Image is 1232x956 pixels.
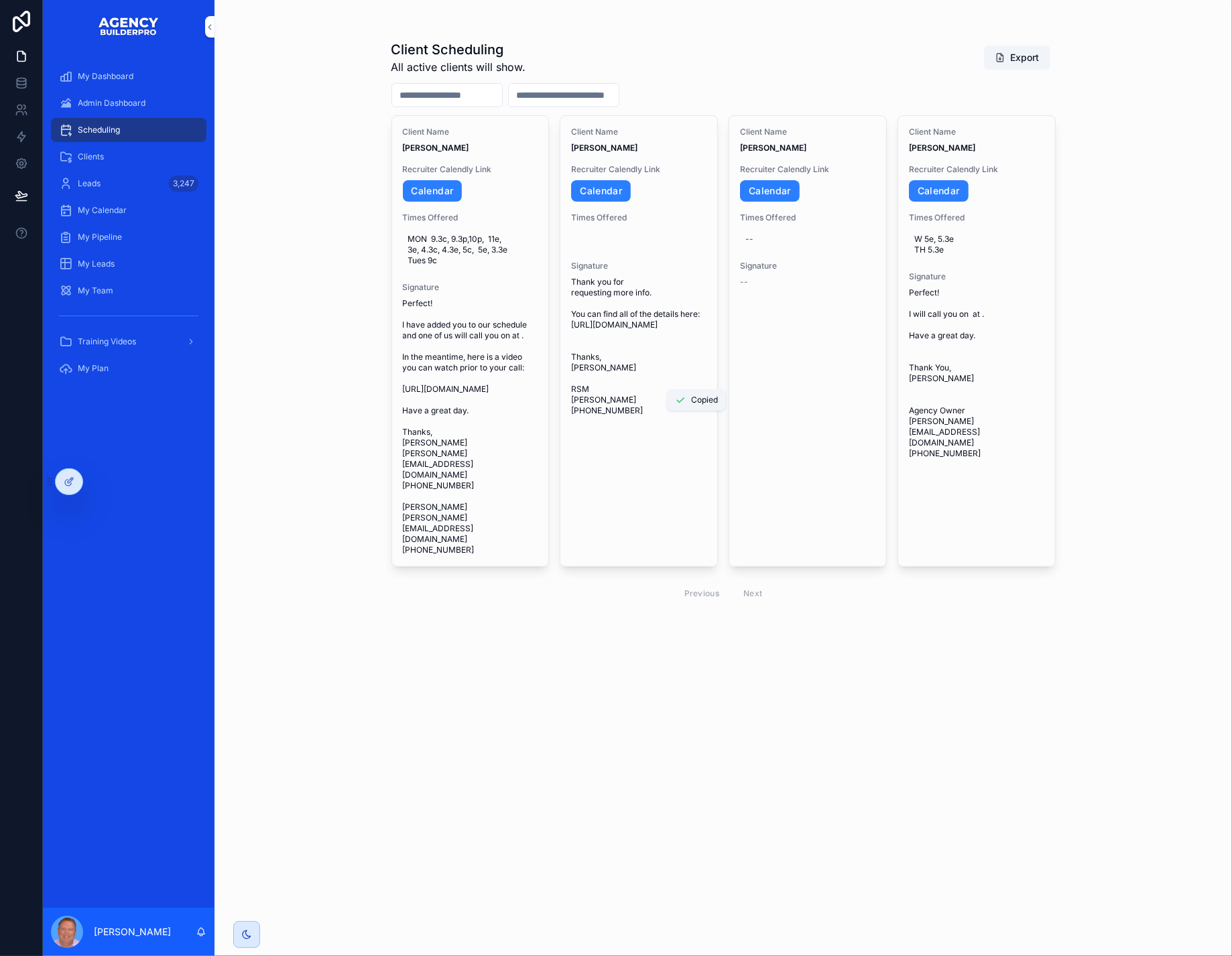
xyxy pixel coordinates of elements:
[391,59,526,75] span: All active clients will show.
[571,127,706,137] span: Client Name
[51,225,206,249] a: My Pipeline
[51,145,206,169] a: Clients
[560,115,718,567] a: Client Name[PERSON_NAME]Recruiter Calendly LinkCalendarTimes OfferedSignatureThank you for reques...
[78,232,122,243] span: My Pipeline
[94,925,171,939] p: [PERSON_NAME]
[43,54,214,400] div: scrollable content
[914,234,1039,255] span: W 5e, 5.3e TH 5.3e
[403,180,463,202] a: Calendar
[78,259,115,269] span: My Leads
[78,205,127,216] span: My Calendar
[78,151,104,162] span: Clients
[51,330,206,354] a: Training Videos
[98,16,160,38] img: App logo
[571,180,631,202] a: Calendar
[51,172,206,196] a: Leads3,247
[51,356,206,381] a: My Plan
[745,234,753,245] div: --
[984,46,1050,70] button: Export
[78,98,145,109] span: Admin Dashboard
[898,115,1056,567] a: Client Name[PERSON_NAME]Recruiter Calendly LinkCalendarTimes OfferedW 5e, 5.3e TH 5.3eSignaturePe...
[78,363,109,374] span: My Plan
[403,298,538,555] span: Perfect! I have added you to our schedule and one of us will call you on at . In the meantime, he...
[51,64,206,88] a: My Dashboard
[571,143,637,153] strong: [PERSON_NAME]
[169,176,198,192] div: 3,247
[403,143,469,153] strong: [PERSON_NAME]
[571,277,706,416] span: Thank you for requesting more info. You can find all of the details here: [URL][DOMAIN_NAME] Than...
[909,164,1044,175] span: Recruiter Calendly Link
[909,180,969,202] a: Calendar
[391,40,526,59] h1: Client Scheduling
[729,115,887,567] a: Client Name[PERSON_NAME]Recruiter Calendly LinkCalendarTimes Offered--Signature--
[909,127,1044,137] span: Client Name
[691,395,718,405] span: Copied
[403,212,538,223] span: Times Offered
[78,125,120,135] span: Scheduling
[403,282,538,293] span: Signature
[78,285,113,296] span: My Team
[740,127,875,137] span: Client Name
[571,261,706,271] span: Signature
[909,271,1044,282] span: Signature
[78,71,133,82] span: My Dashboard
[78,178,101,189] span: Leads
[403,164,538,175] span: Recruiter Calendly Link
[909,143,975,153] strong: [PERSON_NAME]
[391,115,550,567] a: Client Name[PERSON_NAME]Recruiter Calendly LinkCalendarTimes OfferedMON 9.3c, 9.3p,10p, 11e, 3e, ...
[51,118,206,142] a: Scheduling
[51,198,206,222] a: My Calendar
[51,91,206,115] a: Admin Dashboard
[740,212,875,223] span: Times Offered
[571,212,706,223] span: Times Offered
[78,336,136,347] span: Training Videos
[51,279,206,303] a: My Team
[740,277,748,287] span: --
[740,164,875,175] span: Recruiter Calendly Link
[51,252,206,276] a: My Leads
[909,287,1044,459] span: Perfect! I will call you on at . Have a great day. Thank You, [PERSON_NAME] Agency Owner [PERSON_...
[740,143,806,153] strong: [PERSON_NAME]
[740,261,875,271] span: Signature
[909,212,1044,223] span: Times Offered
[571,164,706,175] span: Recruiter Calendly Link
[408,234,533,266] span: MON 9.3c, 9.3p,10p, 11e, 3e, 4.3c, 4.3e, 5c, 5e, 3.3e Tues 9c
[740,180,800,202] a: Calendar
[403,127,538,137] span: Client Name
